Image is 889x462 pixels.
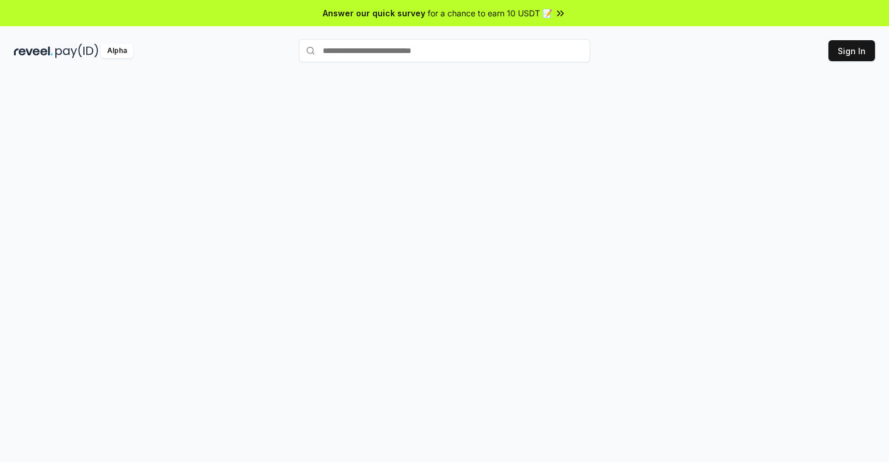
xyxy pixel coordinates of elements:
[323,7,425,19] span: Answer our quick survey
[428,7,552,19] span: for a chance to earn 10 USDT 📝
[101,44,133,58] div: Alpha
[828,40,875,61] button: Sign In
[55,44,98,58] img: pay_id
[14,44,53,58] img: reveel_dark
